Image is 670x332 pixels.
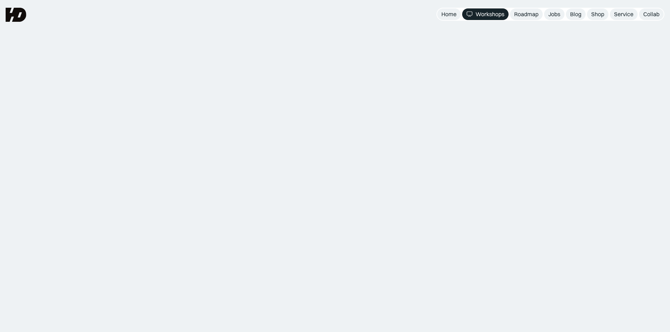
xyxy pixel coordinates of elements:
div: Shop [591,11,604,18]
div: Service [614,11,633,18]
a: Roadmap [510,8,543,20]
div: Jobs [548,11,560,18]
div: Roadmap [514,11,538,18]
a: Service [610,8,638,20]
a: Shop [587,8,608,20]
a: Workshops [462,8,509,20]
div: Workshops [476,11,504,18]
div: Home [441,11,457,18]
a: Home [437,8,461,20]
div: Blog [570,11,581,18]
a: Jobs [544,8,564,20]
a: Blog [566,8,586,20]
div: Collab [643,11,659,18]
a: Collab [639,8,664,20]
